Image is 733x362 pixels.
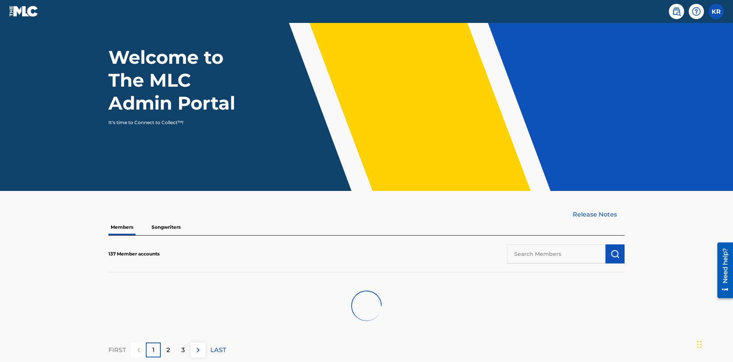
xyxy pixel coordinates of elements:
[9,6,39,17] img: MLC Logo
[152,346,155,355] p: 1
[166,346,170,355] p: 2
[610,249,620,259] img: Search Works
[695,325,733,362] iframe: Chat Widget
[709,4,724,19] div: User Menu
[108,346,126,355] p: FIRST
[689,4,704,19] div: Help
[108,119,241,126] p: It's time to Connect to Collect™!
[573,210,625,219] a: Release Notes
[507,244,605,263] input: Search Members
[669,4,684,19] a: Public Search
[108,46,251,115] h1: Welcome to The MLC Admin Portal
[672,7,681,16] img: search
[349,288,384,323] img: preloader
[692,7,701,16] img: help
[108,250,160,257] p: 137 Member accounts
[181,346,185,355] p: 3
[194,346,203,355] img: right
[697,333,702,356] div: Drag
[210,346,226,355] p: LAST
[712,239,733,302] iframe: Resource Center
[108,219,136,235] p: Members
[149,219,183,235] p: Songwriters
